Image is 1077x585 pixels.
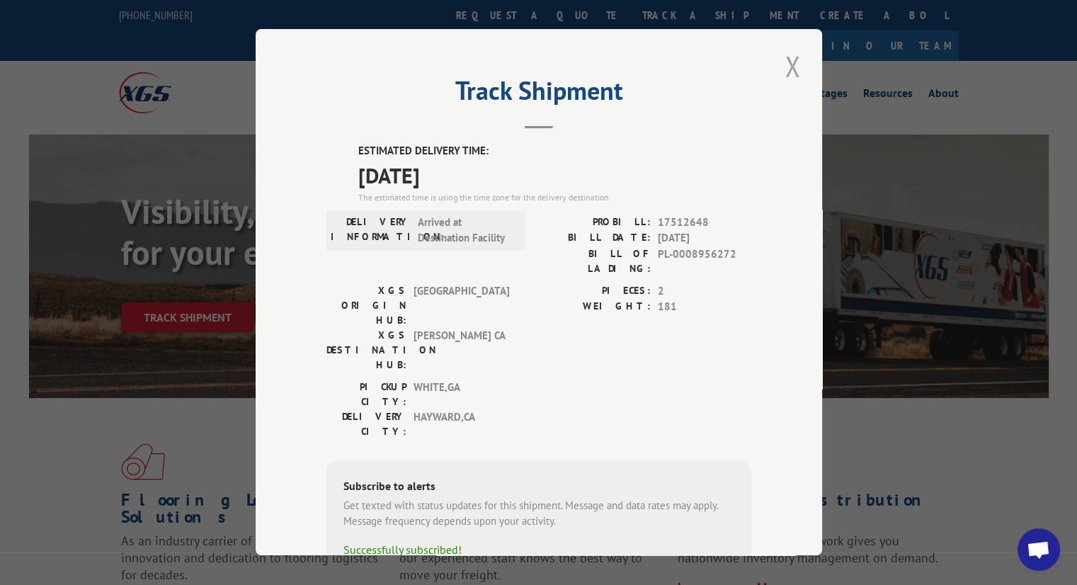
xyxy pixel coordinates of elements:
label: DELIVERY INFORMATION: [331,215,411,246]
span: WHITE , GA [414,380,509,409]
label: XGS DESTINATION HUB: [326,328,406,373]
label: XGS ORIGIN HUB: [326,283,406,328]
span: 2 [658,283,751,300]
div: Subscribe to alerts [343,477,734,498]
div: Get texted with status updates for this shipment. Message and data rates may apply. Message frequ... [343,498,734,530]
span: PL-0008956272 [658,246,751,276]
span: 181 [658,299,751,315]
label: ESTIMATED DELIVERY TIME: [358,143,751,159]
label: PIECES: [539,283,651,300]
span: [DATE] [358,159,751,191]
span: 17512648 [658,215,751,231]
a: Open chat [1018,528,1060,571]
span: Arrived at Destination Facility [418,215,513,246]
h2: Track Shipment [326,81,751,108]
span: [GEOGRAPHIC_DATA] [414,283,509,328]
span: [PERSON_NAME] CA [414,328,509,373]
label: DELIVERY CITY: [326,409,406,439]
label: BILL DATE: [539,230,651,246]
label: PICKUP CITY: [326,380,406,409]
label: BILL OF LADING: [539,246,651,276]
span: HAYWARD , CA [414,409,509,439]
span: [DATE] [658,230,751,246]
label: PROBILL: [539,215,651,231]
label: WEIGHT: [539,299,651,315]
div: The estimated time is using the time zone for the delivery destination. [358,191,751,204]
button: Close modal [780,47,804,86]
div: Successfully subscribed! [343,541,734,558]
